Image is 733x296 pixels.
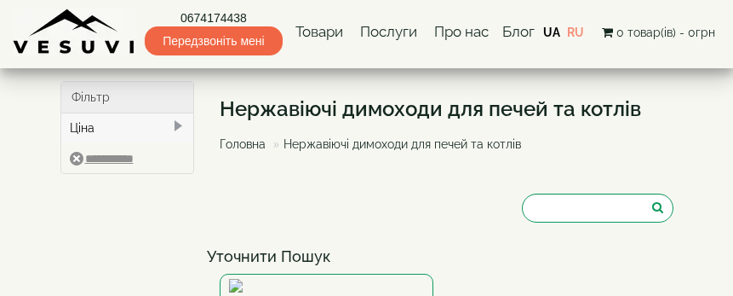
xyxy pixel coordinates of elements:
img: Завод VESUVI [13,9,136,55]
span: 0 товар(ів) - 0грн [616,26,715,39]
a: Головна [220,137,266,151]
button: 0 товар(ів) - 0грн [597,23,720,42]
li: Нержавіючі димоходи для печей та котлів [269,136,521,153]
a: Про нас [430,13,493,52]
a: UA [543,26,560,39]
a: 0674174438 [145,9,282,26]
a: Послуги [356,13,421,52]
a: Блог [502,23,535,40]
div: Фільтр [61,82,194,113]
a: RU [567,26,584,39]
a: Товари [291,13,347,52]
div: Ціна [61,113,194,142]
h1: Нержавіючі димоходи для печей та котлів [220,98,641,120]
h4: Уточнити Пошук [207,248,686,265]
span: Передзвоніть мені [145,26,282,55]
